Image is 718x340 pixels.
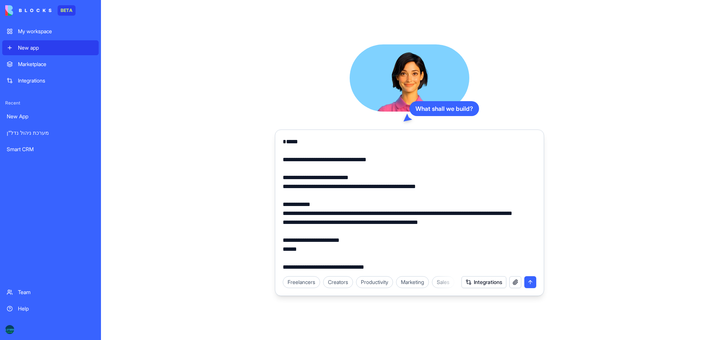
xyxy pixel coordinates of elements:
div: Creators [323,276,353,288]
a: New App [2,109,99,124]
a: Team [2,285,99,300]
div: Productivity [356,276,393,288]
button: Integrations [461,276,506,288]
div: My workspace [18,28,94,35]
img: %D7%90%D7%95%D7%98%D7%95%D7%9E%D7%A6%D7%99%D7%94_%D7%91%D7%99%D7%93_%D7%90%D7%97%D7%AA_-_%D7%9C%D... [5,325,14,334]
div: BETA [58,5,76,16]
div: Marketplace [18,60,94,68]
div: Sales [432,276,454,288]
div: What shall we build? [409,101,479,116]
a: New app [2,40,99,55]
a: Smart CRM [2,142,99,157]
div: Smart CRM [7,146,94,153]
span: Recent [2,100,99,106]
div: New app [18,44,94,52]
a: Marketplace [2,57,99,72]
a: My workspace [2,24,99,39]
div: Team [18,288,94,296]
div: Marketing [396,276,429,288]
a: Help [2,301,99,316]
div: מערכת ניהול נדל"ן [7,129,94,137]
img: logo [5,5,52,16]
a: BETA [5,5,76,16]
div: New App [7,113,94,120]
a: מערכת ניהול נדל"ן [2,125,99,140]
div: Freelancers [283,276,320,288]
div: Help [18,305,94,312]
div: Integrations [18,77,94,84]
a: Integrations [2,73,99,88]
